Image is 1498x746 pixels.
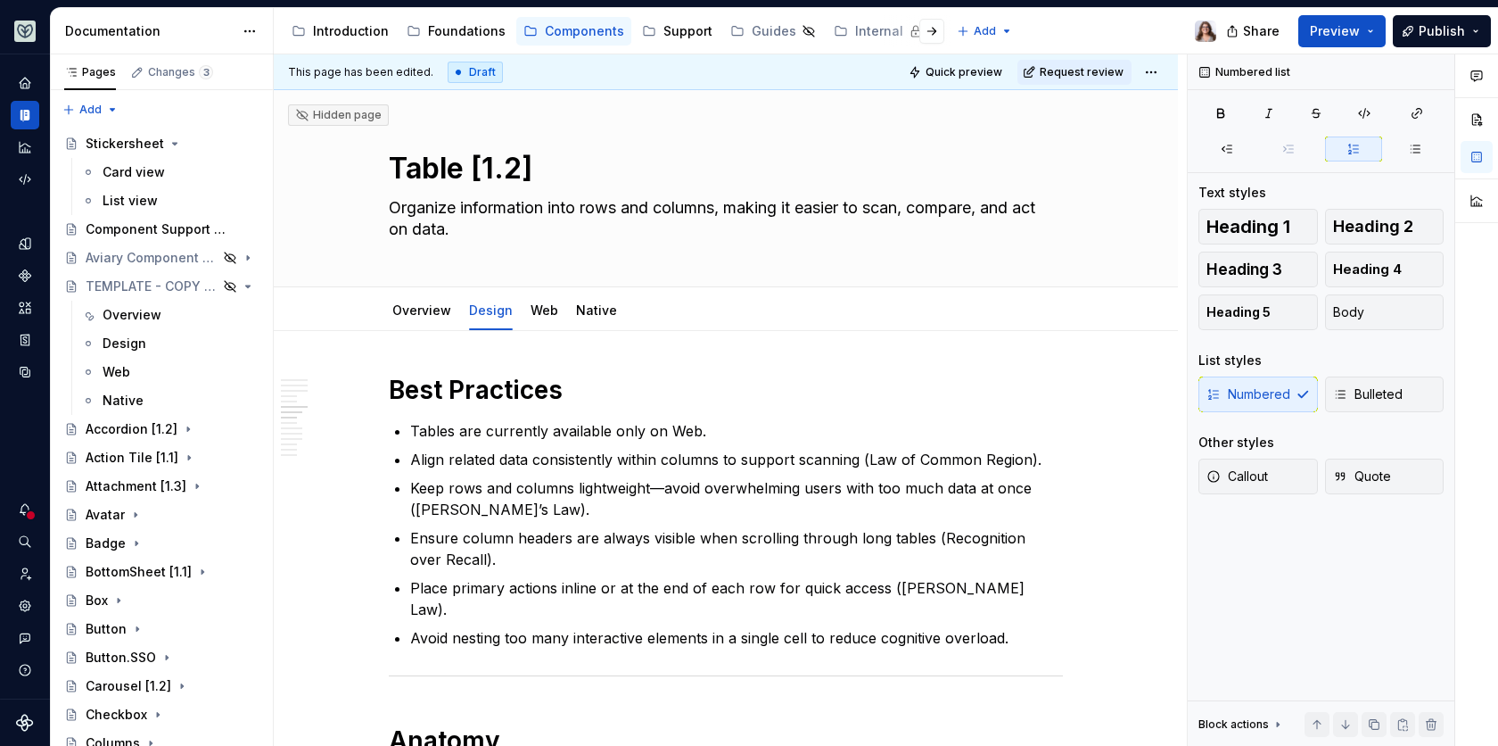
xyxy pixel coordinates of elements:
[86,477,186,495] div: Attachment [1.3]
[635,17,720,46] a: Support
[1243,22,1280,40] span: Share
[57,558,266,586] a: BottomSheet [1.1]
[11,69,39,97] a: Home
[64,65,116,79] div: Pages
[392,303,451,318] a: Overview
[74,158,266,186] a: Card view
[523,291,565,328] div: Web
[1333,303,1364,321] span: Body
[428,22,506,40] div: Foundations
[11,229,39,258] a: Design tokens
[74,186,266,215] a: List view
[79,103,102,117] span: Add
[11,294,39,322] a: Assets
[827,17,948,46] a: Internal
[1217,15,1291,47] button: Share
[410,527,1063,570] p: Ensure column headers are always visible when scrolling through long tables (Recognition over Rec...
[86,249,218,267] div: Aviary Component Overview - OLD
[1198,434,1274,452] div: Other styles
[1198,294,1318,330] button: Heading 5
[11,101,39,129] a: Documentation
[57,443,266,472] a: Action Tile [1.1]
[103,192,158,210] div: List view
[1198,184,1266,202] div: Text styles
[86,506,125,524] div: Avatar
[516,17,631,46] a: Components
[1198,209,1318,245] button: Heading 1
[410,449,1063,470] p: Align related data consistently within columns to support scanning (Law of Common Region).
[57,700,266,729] a: Checkbox
[57,672,266,700] a: Carousel [1.2]
[11,624,39,652] button: Contact support
[1198,352,1262,369] div: List styles
[663,22,712,40] div: Support
[1419,22,1465,40] span: Publish
[103,363,130,381] div: Web
[1333,261,1402,278] span: Heading 4
[16,714,34,732] svg: Supernova Logo
[974,24,996,38] span: Add
[11,326,39,354] a: Storybook stories
[576,303,617,318] a: Native
[11,495,39,524] button: Notifications
[1206,261,1282,278] span: Heading 3
[1325,377,1444,412] button: Bulleted
[288,65,433,79] span: This page has been edited.
[752,22,796,40] div: Guides
[284,17,396,46] a: Introduction
[65,22,234,40] div: Documentation
[1195,21,1216,42] img: Brittany Hogg
[313,22,389,40] div: Introduction
[385,291,458,328] div: Overview
[86,649,156,667] div: Button.SSO
[14,21,36,42] img: 256e2c79-9abd-4d59-8978-03feab5a3943.png
[545,22,624,40] div: Components
[86,563,192,581] div: BottomSheet [1.1]
[57,586,266,615] a: Box
[723,17,823,46] a: Guides
[57,529,266,558] a: Badge
[469,303,513,318] a: Design
[569,291,624,328] div: Native
[11,559,39,588] a: Invite team
[103,392,144,410] div: Native
[1325,294,1444,330] button: Body
[74,301,266,329] a: Overview
[57,615,266,643] a: Button
[385,147,1059,190] textarea: Table [1.2]
[57,643,266,672] a: Button.SSO
[148,65,213,79] div: Changes
[103,335,146,352] div: Design
[1206,468,1268,485] span: Callout
[57,129,266,158] a: Stickersheet
[1325,209,1444,245] button: Heading 2
[1325,459,1444,494] button: Quote
[86,135,164,153] div: Stickersheet
[1298,15,1386,47] button: Preview
[11,165,39,194] a: Code automation
[11,527,39,556] button: Search ⌘K
[57,501,266,529] a: Avatar
[1333,385,1403,403] span: Bulleted
[86,706,147,724] div: Checkbox
[399,17,513,46] a: Foundations
[103,306,161,324] div: Overview
[11,592,39,620] div: Settings
[199,65,213,79] span: 3
[11,358,39,386] a: Data sources
[1206,218,1290,236] span: Heading 1
[11,261,39,290] a: Components
[57,244,266,272] a: Aviary Component Overview - OLD
[74,386,266,415] a: Native
[1310,22,1360,40] span: Preview
[1198,712,1285,737] div: Block actions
